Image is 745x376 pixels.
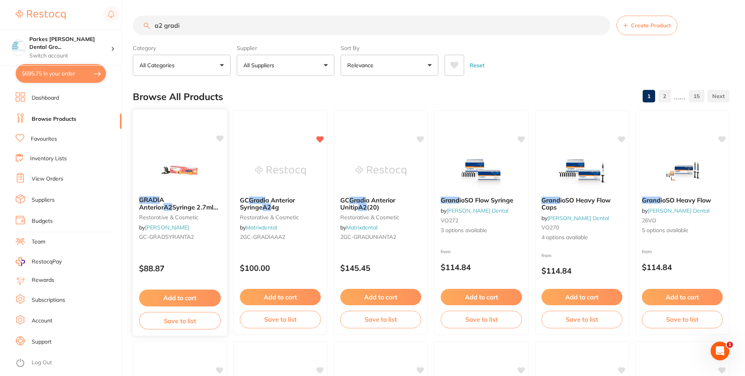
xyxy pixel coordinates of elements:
[237,55,334,76] button: All Suppliers
[541,311,622,328] button: Save to list
[249,196,265,204] em: Gradi
[30,155,67,163] a: Inventory Lists
[139,290,221,306] button: Add to cart
[459,196,513,204] span: ioSO Flow Syringe
[441,217,458,224] span: VO272
[642,207,709,214] span: by
[642,311,723,328] button: Save to list
[32,359,52,367] a: Log Out
[133,16,610,35] input: Search Products
[139,224,189,231] span: by
[32,217,53,225] a: Budgets
[642,263,723,272] p: $114.84
[240,224,277,231] span: by
[340,197,421,211] b: GC Gradia Anterior Unitip A2 (20)
[631,22,671,29] span: Create Product
[154,150,205,190] img: GRADIA Anterior A2 Syringe 2.7ml (4g)
[642,227,723,235] span: 5 options available
[367,203,379,211] span: (20)
[237,45,334,52] label: Supplier
[657,151,707,190] img: GrandioSO Heavy Flow
[243,61,277,69] p: All Suppliers
[240,311,321,328] button: Save to list
[340,263,421,272] p: $145.45
[642,249,652,254] span: from
[240,214,321,220] small: restorative & cosmetic
[16,64,106,83] button: $695.75 in your order
[16,257,62,266] a: RestocqPay
[340,289,421,305] button: Add to cart
[16,257,25,266] img: RestocqPay
[340,311,421,328] button: Save to list
[32,94,59,102] a: Dashboard
[441,196,459,204] em: Grand
[29,52,111,60] p: Switch account
[139,214,221,220] small: restorative & cosmetic
[642,217,656,224] span: 26VO
[139,264,221,273] p: $88.87
[139,312,221,329] button: Save to list
[541,196,560,204] em: Grand
[642,196,661,204] em: Grand
[240,233,285,240] span: 2GC-GRADIAAA2
[616,16,677,35] button: Create Product
[139,61,178,69] p: All Categories
[441,289,522,305] button: Add to cart
[240,197,321,211] b: GC Gradia Anterior Syringe A2 4g
[358,203,367,211] em: A2
[674,92,686,101] p: ......
[341,45,438,52] label: Sort By
[340,224,377,231] span: by
[32,276,54,284] a: Rewards
[441,263,522,272] p: $114.84
[340,196,349,204] span: GC
[648,207,709,214] a: [PERSON_NAME] Dental
[447,207,508,214] a: [PERSON_NAME] Dental
[356,151,406,190] img: GC Gradia Anterior Unitip A2 (20)
[12,40,25,53] img: Parkes Baker Dental Group
[661,196,711,204] span: ioSO Heavy Flow
[29,36,111,51] h4: Parkes Baker Dental Group
[642,289,723,305] button: Add to cart
[139,196,160,204] em: GRADI
[133,91,223,102] h2: Browse All Products
[240,263,321,272] p: $100.00
[31,135,57,143] a: Favourites
[139,196,164,211] span: A Anterior
[346,224,377,231] a: Matrixdental
[340,233,396,240] span: 2GC-GRADUNIANTA2
[240,196,249,204] span: GC
[541,266,622,275] p: $114.84
[164,203,172,211] em: A2
[16,357,119,369] button: Log Out
[16,10,66,20] img: Restocq Logo
[643,88,655,104] a: 1
[547,215,609,222] a: [PERSON_NAME] Dental
[139,233,194,240] span: GC-GRADSYRANTA2
[240,196,295,211] span: a Anterior Syringe
[255,151,306,190] img: GC Gradia Anterior Syringe A2 4g
[541,215,609,222] span: by
[441,227,522,235] span: 3 options available
[541,196,611,211] span: ioSO Heavy Flow Caps
[541,197,622,211] b: GrandioSO Heavy Flow Caps
[441,207,508,214] span: by
[349,196,366,204] em: Gradi
[32,175,63,183] a: View Orders
[145,224,189,231] a: [PERSON_NAME]
[32,115,76,123] a: Browse Products
[16,6,66,24] a: Restocq Logo
[441,249,451,254] span: from
[658,88,671,104] a: 2
[271,203,279,211] span: 4g
[32,258,62,266] span: RestocqPay
[246,224,277,231] a: Matrixdental
[263,203,271,211] em: A2
[711,342,729,360] iframe: Intercom live chat
[541,289,622,305] button: Add to cart
[727,342,733,348] span: 1
[32,238,45,246] a: Team
[441,197,522,204] b: GrandioSO Flow Syringe
[541,252,552,258] span: from
[347,61,377,69] p: Relevance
